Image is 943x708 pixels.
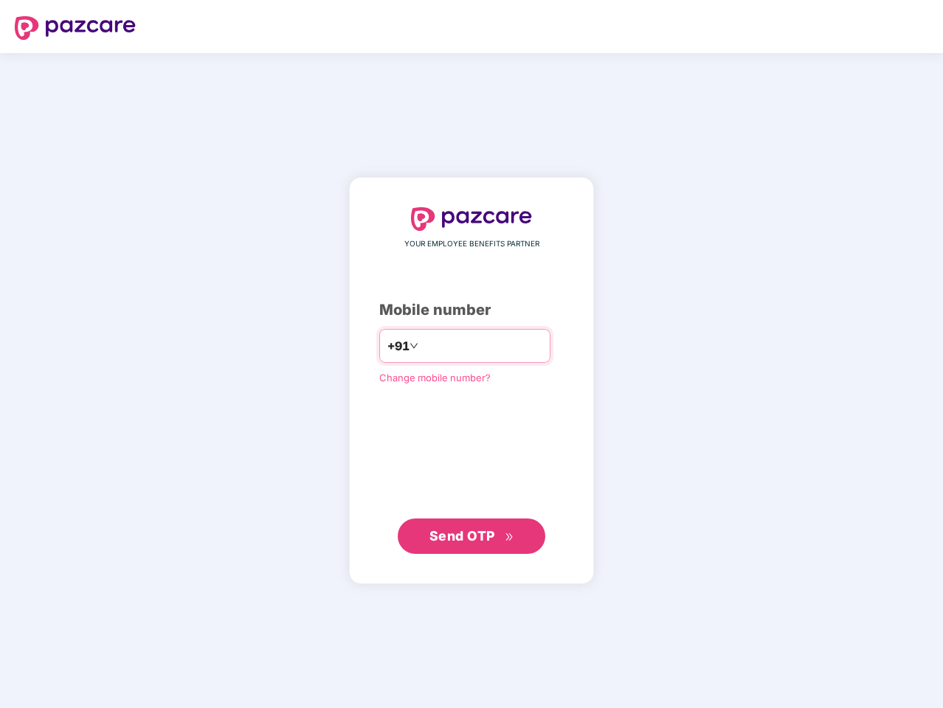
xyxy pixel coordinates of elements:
span: YOUR EMPLOYEE BENEFITS PARTNER [404,238,539,250]
a: Change mobile number? [379,372,491,383]
button: Send OTPdouble-right [398,518,545,554]
div: Mobile number [379,299,564,322]
span: double-right [505,532,514,542]
span: down [410,341,418,350]
img: logo [15,16,136,40]
span: +91 [387,337,410,355]
span: Send OTP [429,528,495,544]
img: logo [411,207,532,231]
